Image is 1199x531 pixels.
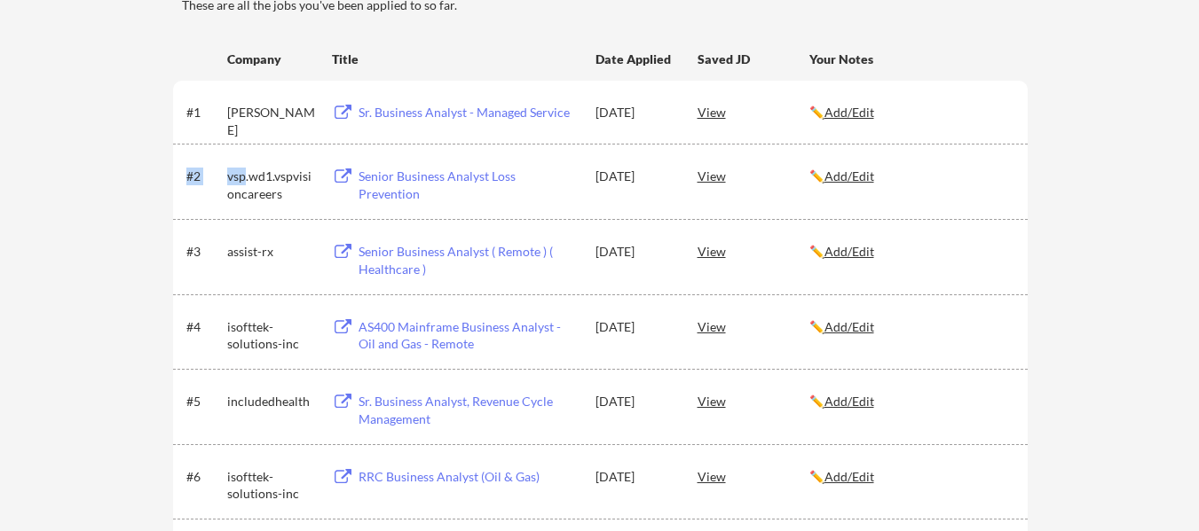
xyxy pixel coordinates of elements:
[227,104,316,138] div: [PERSON_NAME]
[359,318,579,353] div: AS400 Mainframe Business Analyst - Oil and Gas - Remote
[824,394,874,409] u: Add/Edit
[359,104,579,121] div: Sr. Business Analyst - Managed Service
[227,393,316,410] div: includedhealth
[359,243,579,277] div: Senior Business Analyst ( Remote ) ( Healthcare )
[186,393,221,410] div: #5
[596,468,674,486] div: [DATE]
[698,460,809,492] div: View
[596,243,674,261] div: [DATE]
[809,51,1012,68] div: Your Notes
[227,168,316,202] div: vsp.wd1.vspvisioncareers
[332,51,579,68] div: Title
[698,235,809,267] div: View
[824,469,874,484] u: Add/Edit
[698,385,809,417] div: View
[359,468,579,486] div: RRC Business Analyst (Oil & Gas)
[359,168,579,202] div: Senior Business Analyst Loss Prevention
[809,104,1012,121] div: ✏️
[824,105,874,120] u: Add/Edit
[359,393,579,427] div: Sr. Business Analyst, Revenue Cycle Management
[186,243,221,261] div: #3
[186,318,221,336] div: #4
[596,168,674,185] div: [DATE]
[596,318,674,336] div: [DATE]
[186,468,221,486] div: #6
[698,310,809,342] div: View
[596,393,674,410] div: [DATE]
[824,319,874,334] u: Add/Edit
[809,468,1012,486] div: ✏️
[698,160,809,191] div: View
[824,168,874,184] u: Add/Edit
[824,244,874,259] u: Add/Edit
[227,318,316,353] div: isofttek-solutions-inc
[596,51,674,68] div: Date Applied
[809,318,1012,336] div: ✏️
[698,96,809,128] div: View
[227,243,316,261] div: assist-rx
[809,168,1012,185] div: ✏️
[596,104,674,121] div: [DATE]
[186,104,221,121] div: #1
[809,243,1012,261] div: ✏️
[809,393,1012,410] div: ✏️
[698,43,809,74] div: Saved JD
[227,468,316,503] div: isofttek-solutions-inc
[227,51,316,68] div: Company
[186,168,221,185] div: #2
